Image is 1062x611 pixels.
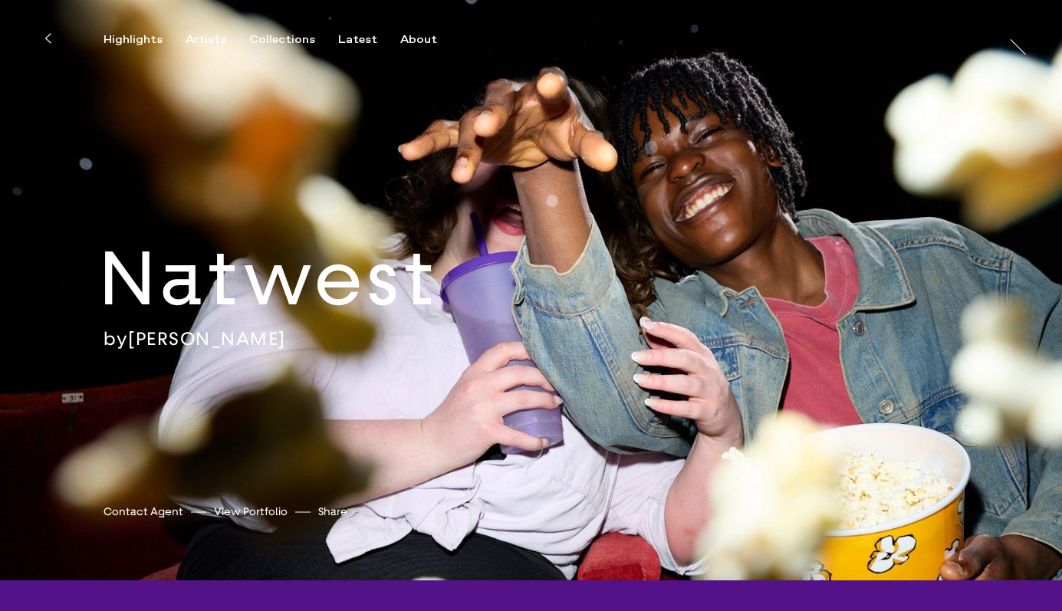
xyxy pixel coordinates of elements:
[99,231,542,327] h2: Natwest
[249,33,315,47] div: Collections
[186,33,249,47] button: Artists
[186,33,226,47] div: Artists
[104,33,163,47] div: Highlights
[104,327,128,350] span: by
[128,327,286,350] a: [PERSON_NAME]
[249,33,338,47] button: Collections
[318,501,347,522] button: Share
[214,504,288,520] a: View Portfolio
[400,33,460,47] button: About
[104,504,183,520] a: Contact Agent
[338,33,377,47] div: Latest
[338,33,400,47] button: Latest
[104,33,186,47] button: Highlights
[400,33,437,47] div: About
